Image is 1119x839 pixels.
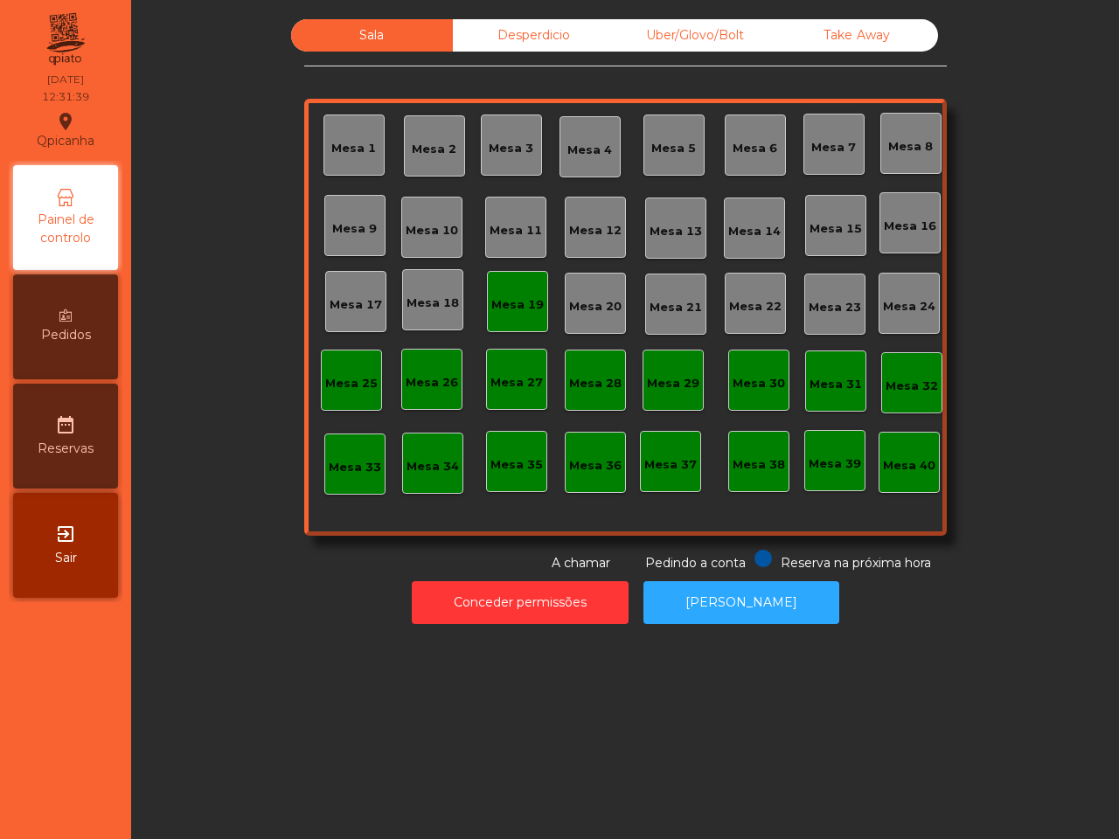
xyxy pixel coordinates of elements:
[55,549,77,567] span: Sair
[552,555,610,571] span: A chamar
[886,378,938,395] div: Mesa 32
[44,9,87,70] img: qpiato
[645,555,746,571] span: Pedindo a conta
[55,414,76,435] i: date_range
[490,222,542,239] div: Mesa 11
[650,299,702,316] div: Mesa 21
[325,375,378,392] div: Mesa 25
[729,298,782,315] div: Mesa 22
[733,375,785,392] div: Mesa 30
[644,456,697,474] div: Mesa 37
[490,456,543,474] div: Mesa 35
[407,295,459,312] div: Mesa 18
[489,140,533,157] div: Mesa 3
[331,140,376,157] div: Mesa 1
[647,375,699,392] div: Mesa 29
[733,456,785,474] div: Mesa 38
[888,138,933,156] div: Mesa 8
[883,298,935,315] div: Mesa 24
[643,581,839,624] button: [PERSON_NAME]
[332,220,377,238] div: Mesa 9
[453,19,615,52] div: Desperdicio
[809,299,861,316] div: Mesa 23
[569,375,622,392] div: Mesa 28
[569,457,622,475] div: Mesa 36
[407,458,459,475] div: Mesa 34
[728,223,781,240] div: Mesa 14
[781,555,931,571] span: Reserva na próxima hora
[776,19,938,52] div: Take Away
[810,376,862,393] div: Mesa 31
[406,374,458,392] div: Mesa 26
[569,222,622,239] div: Mesa 12
[330,296,382,314] div: Mesa 17
[412,581,629,624] button: Conceder permissões
[490,374,543,392] div: Mesa 27
[650,223,702,240] div: Mesa 13
[55,524,76,544] i: exit_to_app
[17,211,114,247] span: Painel de controlo
[42,89,89,105] div: 12:31:39
[406,222,458,239] div: Mesa 10
[329,459,381,476] div: Mesa 33
[811,139,856,156] div: Mesa 7
[615,19,776,52] div: Uber/Glovo/Bolt
[291,19,453,52] div: Sala
[809,455,861,473] div: Mesa 39
[883,457,935,475] div: Mesa 40
[412,141,456,158] div: Mesa 2
[47,72,84,87] div: [DATE]
[733,140,777,157] div: Mesa 6
[38,440,94,458] span: Reservas
[651,140,696,157] div: Mesa 5
[567,142,612,159] div: Mesa 4
[55,111,76,132] i: location_on
[569,298,622,315] div: Mesa 20
[41,326,91,344] span: Pedidos
[884,218,936,235] div: Mesa 16
[491,296,544,314] div: Mesa 19
[810,220,862,238] div: Mesa 15
[37,108,94,152] div: Qpicanha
